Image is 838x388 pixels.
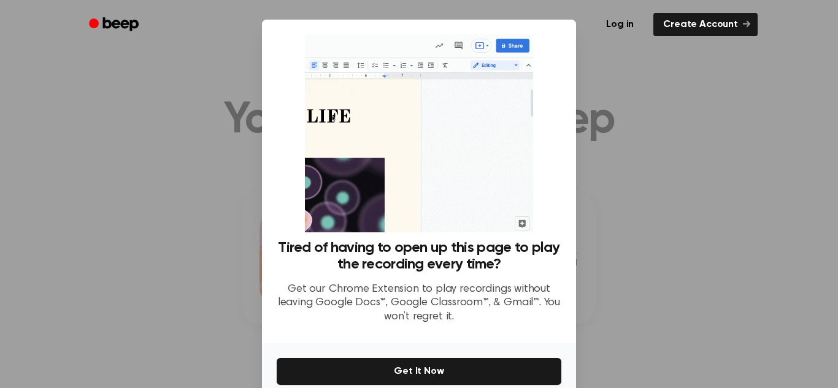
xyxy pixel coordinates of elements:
a: Log in [594,10,646,39]
img: Beep extension in action [305,34,532,232]
p: Get our Chrome Extension to play recordings without leaving Google Docs™, Google Classroom™, & Gm... [277,283,561,324]
a: Beep [80,13,150,37]
h3: Tired of having to open up this page to play the recording every time? [277,240,561,273]
button: Get It Now [277,358,561,385]
a: Create Account [653,13,758,36]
